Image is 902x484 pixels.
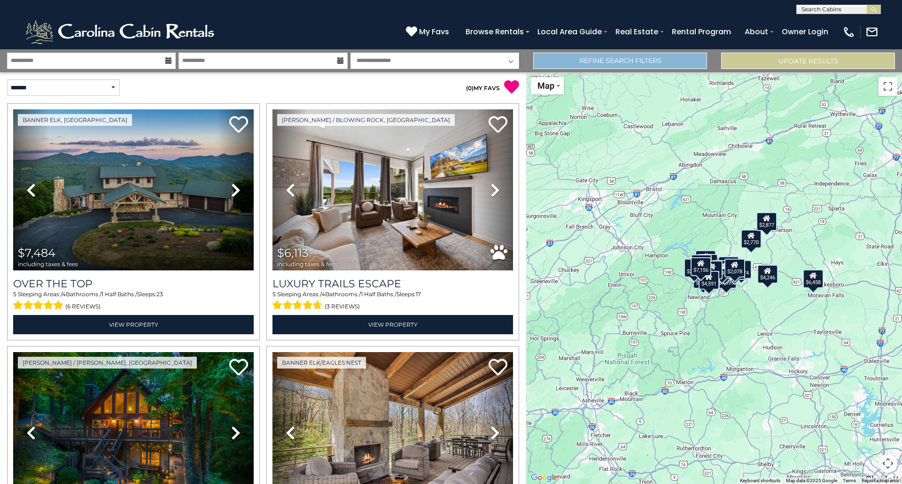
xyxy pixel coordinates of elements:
[489,358,507,378] a: Add to favorites
[718,256,739,275] div: $5,103
[702,261,723,279] div: $1,827
[533,53,707,69] a: Refine Search Filters
[272,277,513,290] a: Luxury Trails Escape
[740,477,780,484] button: Keyboard shortcuts
[13,109,254,270] img: thumbnail_167153549.jpeg
[18,357,197,369] a: [PERSON_NAME] / [PERSON_NAME], [GEOGRAPHIC_DATA]
[468,85,472,92] span: 0
[62,291,66,298] span: 4
[740,23,773,40] a: About
[879,77,897,96] button: Toggle fullscreen view
[325,300,360,313] span: (3 reviews)
[277,357,366,369] a: Banner Elk/Eagles Nest
[842,25,855,38] img: phone-regular-white.png
[693,270,714,289] div: $3,564
[777,23,833,40] a: Owner Login
[416,291,421,298] span: 17
[101,291,137,298] span: 1 Half Baths /
[272,109,513,270] img: thumbnail_168695581.jpeg
[229,115,248,135] a: Add to favorites
[699,271,719,290] div: $4,591
[361,291,397,298] span: 1 Half Baths /
[724,258,745,277] div: $2,078
[611,23,663,40] a: Real Estate
[466,85,474,92] span: ( )
[741,230,762,248] div: $2,770
[272,315,513,334] a: View Property
[533,23,607,40] a: Local Area Guide
[489,115,507,135] a: Add to favorites
[694,249,715,268] div: $1,641
[757,265,778,284] div: $4,246
[529,472,560,484] img: Google
[13,291,16,298] span: 5
[406,26,451,38] a: My Favs
[715,261,735,280] div: $4,692
[684,259,705,277] div: $2,592
[23,18,218,46] img: White-1-2.png
[18,114,132,126] a: Banner Elk, [GEOGRAPHIC_DATA]
[18,246,55,260] span: $7,484
[712,260,732,279] div: $2,447
[879,454,897,473] button: Map camera controls
[667,23,736,40] a: Rental Program
[277,114,455,126] a: [PERSON_NAME] / Blowing Rock, [GEOGRAPHIC_DATA]
[277,261,337,267] span: including taxes & fees
[786,478,837,483] span: Map data ©2025 Google
[18,261,78,267] span: including taxes & fees
[862,478,899,483] a: Report a map error
[537,81,554,91] span: Map
[229,358,248,378] a: Add to favorites
[272,290,513,313] div: Sleeping Areas / Bathrooms / Sleeps:
[691,257,711,276] div: $7,156
[13,315,254,334] a: View Property
[65,300,101,313] span: (6 reviews)
[756,212,777,230] div: $2,877
[466,85,500,92] a: (0)MY FAVS
[321,291,325,298] span: 4
[277,246,309,260] span: $6,113
[419,26,449,38] span: My Favs
[716,269,737,288] div: $3,695
[865,25,879,38] img: mail-regular-white.png
[272,291,276,298] span: 5
[531,77,564,94] button: Change map style
[156,291,163,298] span: 23
[721,53,895,69] button: Update Results
[461,23,529,40] a: Browse Rentals
[803,269,824,288] div: $6,458
[13,277,254,290] a: Over The Top
[13,290,254,313] div: Sleeping Areas / Bathrooms / Sleeps:
[691,254,712,273] div: $3,342
[529,472,560,484] a: Open this area in Google Maps (opens a new window)
[843,478,856,483] a: Terms (opens in new tab)
[695,250,716,269] div: $4,623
